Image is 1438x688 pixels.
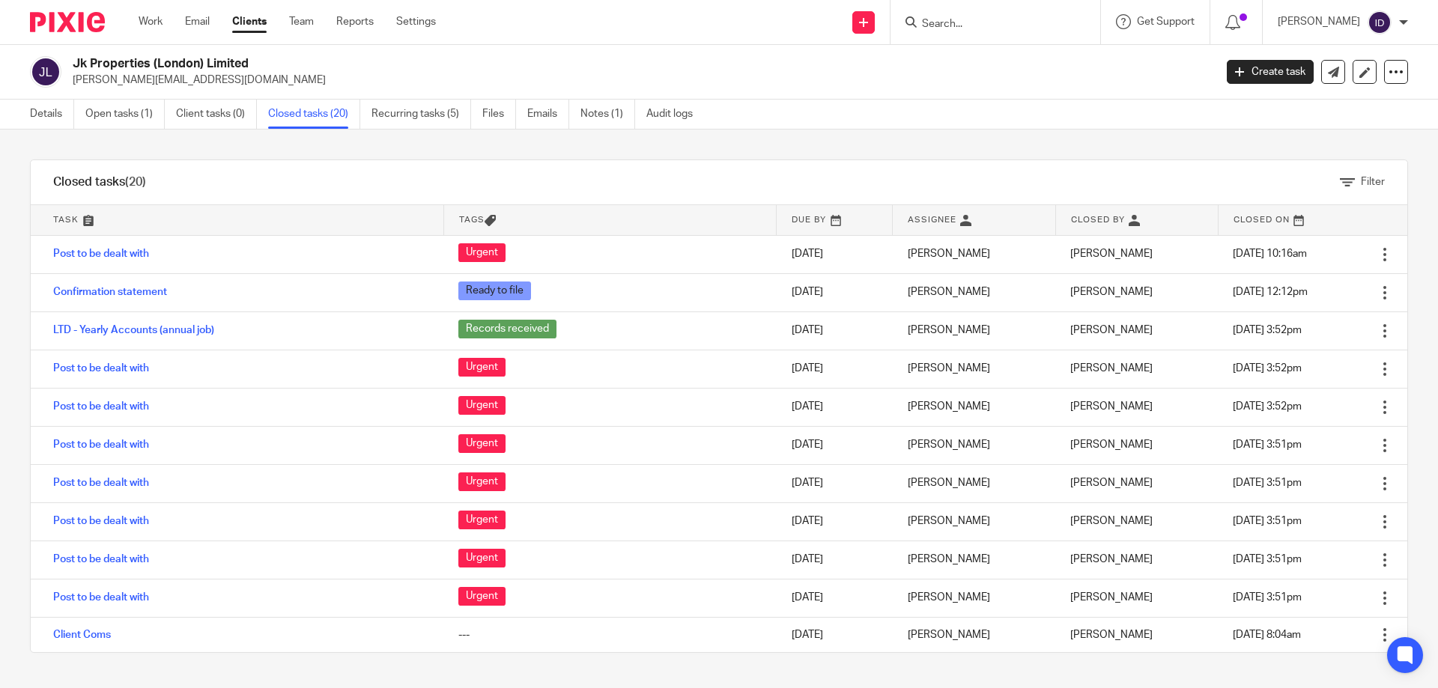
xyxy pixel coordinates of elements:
[53,325,214,335] a: LTD - Yearly Accounts (annual job)
[1233,439,1302,450] span: [DATE] 3:51pm
[458,587,506,606] span: Urgent
[185,14,210,29] a: Email
[1233,592,1302,603] span: [DATE] 3:51pm
[1070,401,1153,412] span: [PERSON_NAME]
[336,14,374,29] a: Reports
[53,401,149,412] a: Post to be dealt with
[482,100,516,129] a: Files
[893,350,1055,388] td: [PERSON_NAME]
[458,358,506,377] span: Urgent
[53,478,149,488] a: Post to be dealt with
[1137,16,1195,27] span: Get Support
[458,627,762,642] div: ---
[458,396,506,415] span: Urgent
[777,350,893,388] td: [DATE]
[289,14,314,29] a: Team
[777,502,893,541] td: [DATE]
[777,464,893,502] td: [DATE]
[920,18,1055,31] input: Search
[527,100,569,129] a: Emails
[176,100,257,129] a: Client tasks (0)
[1070,554,1153,564] span: [PERSON_NAME]
[1233,249,1307,259] span: [DATE] 10:16am
[777,388,893,426] td: [DATE]
[777,273,893,311] td: [DATE]
[893,235,1055,273] td: [PERSON_NAME]
[1233,630,1301,640] span: [DATE] 8:04am
[893,311,1055,350] td: [PERSON_NAME]
[1070,363,1153,374] span: [PERSON_NAME]
[893,502,1055,541] td: [PERSON_NAME]
[53,554,149,564] a: Post to be dealt with
[1233,287,1308,297] span: [DATE] 12:12pm
[73,73,1204,88] p: [PERSON_NAME][EMAIL_ADDRESS][DOMAIN_NAME]
[1368,10,1392,34] img: svg%3E
[1070,287,1153,297] span: [PERSON_NAME]
[53,439,149,450] a: Post to be dealt with
[30,12,105,32] img: Pixie
[893,464,1055,502] td: [PERSON_NAME]
[777,617,893,653] td: [DATE]
[1227,60,1314,84] a: Create task
[777,579,893,617] td: [DATE]
[30,100,74,129] a: Details
[893,579,1055,617] td: [PERSON_NAME]
[53,516,149,526] a: Post to be dealt with
[53,630,111,640] a: Client Coms
[777,541,893,579] td: [DATE]
[139,14,163,29] a: Work
[73,56,978,72] h2: Jk Properties (London) Limited
[458,434,506,453] span: Urgent
[1070,439,1153,450] span: [PERSON_NAME]
[777,311,893,350] td: [DATE]
[1070,249,1153,259] span: [PERSON_NAME]
[893,273,1055,311] td: [PERSON_NAME]
[1361,177,1385,187] span: Filter
[893,541,1055,579] td: [PERSON_NAME]
[458,243,506,262] span: Urgent
[458,549,506,567] span: Urgent
[443,205,777,235] th: Tags
[232,14,267,29] a: Clients
[1233,363,1302,374] span: [DATE] 3:52pm
[777,235,893,273] td: [DATE]
[893,426,1055,464] td: [PERSON_NAME]
[1233,516,1302,526] span: [DATE] 3:51pm
[371,100,471,129] a: Recurring tasks (5)
[53,249,149,259] a: Post to be dealt with
[1070,630,1153,640] span: [PERSON_NAME]
[893,617,1055,653] td: [PERSON_NAME]
[53,174,146,190] h1: Closed tasks
[1278,14,1360,29] p: [PERSON_NAME]
[1070,592,1153,603] span: [PERSON_NAME]
[1070,516,1153,526] span: [PERSON_NAME]
[777,426,893,464] td: [DATE]
[85,100,165,129] a: Open tasks (1)
[396,14,436,29] a: Settings
[53,592,149,603] a: Post to be dealt with
[1233,325,1302,335] span: [DATE] 3:52pm
[458,472,506,491] span: Urgent
[1233,401,1302,412] span: [DATE] 3:52pm
[125,176,146,188] span: (20)
[646,100,704,129] a: Audit logs
[1070,325,1153,335] span: [PERSON_NAME]
[580,100,635,129] a: Notes (1)
[1233,554,1302,564] span: [DATE] 3:51pm
[458,511,506,529] span: Urgent
[1233,478,1302,488] span: [DATE] 3:51pm
[458,320,556,338] span: Records received
[30,56,61,88] img: svg%3E
[458,281,531,300] span: Ready to file
[53,287,167,297] a: Confirmation statement
[1070,478,1153,488] span: [PERSON_NAME]
[268,100,360,129] a: Closed tasks (20)
[53,363,149,374] a: Post to be dealt with
[893,388,1055,426] td: [PERSON_NAME]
